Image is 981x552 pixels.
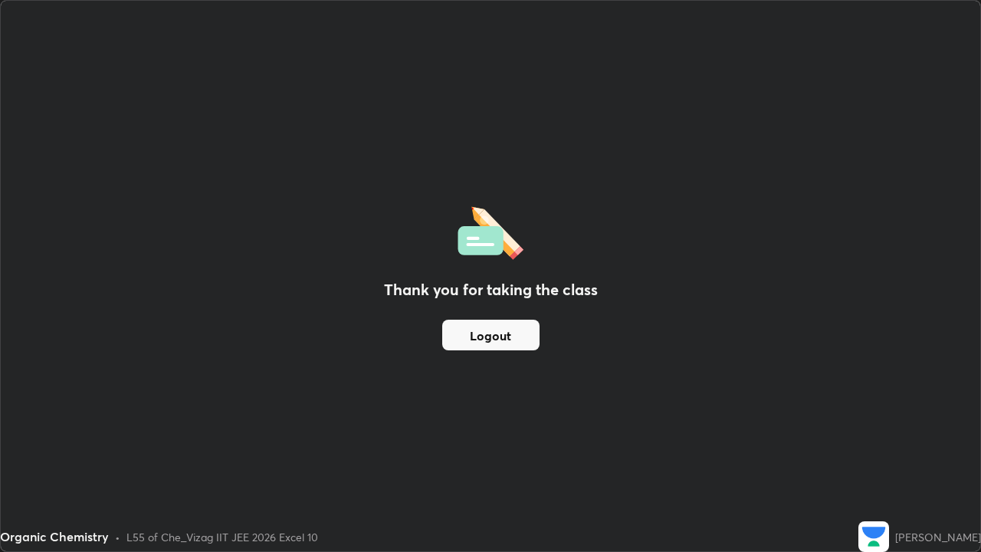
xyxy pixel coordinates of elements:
[126,529,318,545] div: L55 of Che_Vizag IIT JEE 2026 Excel 10
[115,529,120,545] div: •
[895,529,981,545] div: [PERSON_NAME]
[442,320,540,350] button: Logout
[384,278,598,301] h2: Thank you for taking the class
[858,521,889,552] img: 3a80d3101ed74a8aa5a12e7157e2e5e0.png
[458,202,523,260] img: offlineFeedback.1438e8b3.svg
